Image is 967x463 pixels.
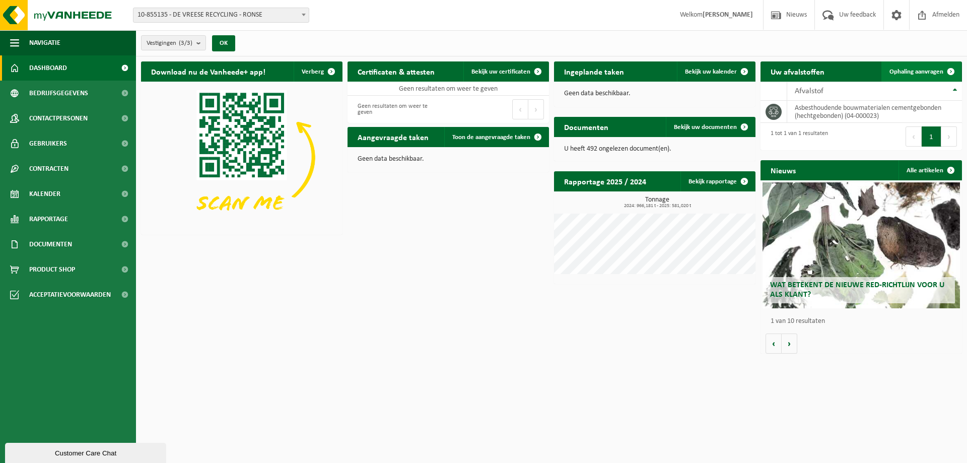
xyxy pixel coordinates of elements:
a: Bekijk rapportage [680,171,754,191]
div: Geen resultaten om weer te geven [353,98,443,120]
p: 1 van 10 resultaten [771,318,957,325]
button: Next [941,126,957,147]
h2: Rapportage 2025 / 2024 [554,171,656,191]
button: 1 [922,126,941,147]
a: Ophaling aanvragen [881,61,961,82]
p: Geen data beschikbaar. [358,156,539,163]
h3: Tonnage [559,196,755,209]
span: Gebruikers [29,131,67,156]
h2: Download nu de Vanheede+ app! [141,61,275,81]
span: Bekijk uw kalender [685,69,737,75]
h2: Certificaten & attesten [348,61,445,81]
span: Ophaling aanvragen [889,69,943,75]
h2: Uw afvalstoffen [761,61,835,81]
button: Vorige [766,334,782,354]
button: Volgende [782,334,797,354]
span: Contracten [29,156,68,181]
h2: Nieuws [761,160,806,180]
a: Bekijk uw kalender [677,61,754,82]
img: Download de VHEPlus App [141,82,342,233]
a: Toon de aangevraagde taken [444,127,548,147]
a: Bekijk uw documenten [666,117,754,137]
span: Bedrijfsgegevens [29,81,88,106]
h2: Aangevraagde taken [348,127,439,147]
span: Verberg [302,69,324,75]
span: Vestigingen [147,36,192,51]
button: Previous [906,126,922,147]
p: Geen data beschikbaar. [564,90,745,97]
count: (3/3) [179,40,192,46]
td: asbesthoudende bouwmaterialen cementgebonden (hechtgebonden) (04-000023) [787,101,962,123]
span: 10-855135 - DE VREESE RECYCLING - RONSE [133,8,309,23]
span: Bekijk uw documenten [674,124,737,130]
span: Contactpersonen [29,106,88,131]
button: Next [528,99,544,119]
button: Vestigingen(3/3) [141,35,206,50]
span: Product Shop [29,257,75,282]
span: Navigatie [29,30,60,55]
a: Wat betekent de nieuwe RED-richtlijn voor u als klant? [763,182,960,308]
strong: [PERSON_NAME] [703,11,753,19]
span: 2024: 966,181 t - 2025: 581,020 t [559,204,755,209]
button: Verberg [294,61,341,82]
button: OK [212,35,235,51]
p: U heeft 492 ongelezen document(en). [564,146,745,153]
span: Wat betekent de nieuwe RED-richtlijn voor u als klant? [770,281,944,299]
span: Kalender [29,181,60,207]
h2: Ingeplande taken [554,61,634,81]
span: Toon de aangevraagde taken [452,134,530,141]
span: Bekijk uw certificaten [471,69,530,75]
button: Previous [512,99,528,119]
iframe: chat widget [5,441,168,463]
span: Acceptatievoorwaarden [29,282,111,307]
a: Alle artikelen [899,160,961,180]
div: 1 tot 1 van 1 resultaten [766,125,828,148]
span: Rapportage [29,207,68,232]
span: 10-855135 - DE VREESE RECYCLING - RONSE [133,8,309,22]
span: Documenten [29,232,72,257]
a: Bekijk uw certificaten [463,61,548,82]
span: Dashboard [29,55,67,81]
td: Geen resultaten om weer te geven [348,82,549,96]
h2: Documenten [554,117,618,137]
span: Afvalstof [795,87,823,95]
